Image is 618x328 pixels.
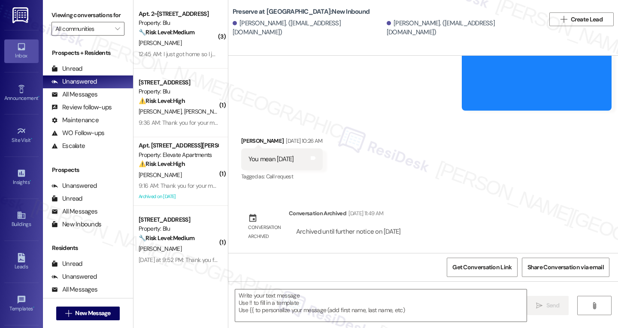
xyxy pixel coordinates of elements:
[241,170,323,183] div: Tagged as:
[51,259,82,268] div: Unread
[51,116,99,125] div: Maintenance
[43,48,133,57] div: Prospects + Residents
[447,258,517,277] button: Get Conversation Link
[452,263,512,272] span: Get Conversation Link
[12,7,30,23] img: ResiDesk Logo
[38,94,39,100] span: •
[43,166,133,175] div: Prospects
[33,304,34,310] span: •
[139,97,185,105] strong: ⚠️ Risk Level: High
[51,207,97,216] div: All Messages
[56,307,120,320] button: New Message
[4,166,39,189] a: Insights •
[536,302,542,309] i: 
[387,19,539,37] div: [PERSON_NAME]. ([EMAIL_ADDRESS][DOMAIN_NAME])
[139,50,464,58] div: 12:45 AM: I just got home so I just saw the work order. Sorry for the confusion. The issue was re...
[591,302,597,309] i: 
[184,108,227,115] span: [PERSON_NAME]
[527,263,604,272] span: Share Conversation via email
[546,301,560,310] span: Send
[30,178,31,184] span: •
[139,39,182,47] span: [PERSON_NAME]
[139,224,218,233] div: Property: Blu
[75,309,110,318] span: New Message
[139,108,184,115] span: [PERSON_NAME]
[55,22,111,36] input: All communities
[139,245,182,253] span: [PERSON_NAME]
[4,39,39,63] a: Inbox
[139,18,218,27] div: Property: Blu
[138,191,219,202] div: Archived on [DATE]
[139,87,218,96] div: Property: Blu
[51,220,101,229] div: New Inbounds
[284,136,322,145] div: [DATE] 10:26 AM
[289,209,346,218] div: Conversation Archived
[139,215,218,224] div: [STREET_ADDRESS]
[31,136,32,142] span: •
[51,194,82,203] div: Unread
[139,78,218,87] div: [STREET_ADDRESS]
[248,223,282,241] div: Conversation archived
[51,77,97,86] div: Unanswered
[248,155,294,164] div: You mean [DATE]
[4,124,39,147] a: Site Visit •
[233,19,385,37] div: [PERSON_NAME]. ([EMAIL_ADDRESS][DOMAIN_NAME])
[266,173,293,180] span: Call request
[560,16,567,23] i: 
[139,141,218,150] div: Apt. [STREET_ADDRESS][PERSON_NAME]
[549,12,614,26] button: Create Lead
[346,209,383,218] div: [DATE] 11:49 AM
[51,9,124,22] label: Viewing conversations for
[139,160,185,168] strong: ⚠️ Risk Level: High
[51,64,82,73] div: Unread
[233,7,370,16] b: Preserve at [GEOGRAPHIC_DATA]: New Inbound
[51,103,112,112] div: Review follow-ups
[115,25,120,32] i: 
[51,272,97,281] div: Unanswered
[139,234,194,242] strong: 🔧 Risk Level: Medium
[241,136,323,148] div: [PERSON_NAME]
[522,258,609,277] button: Share Conversation via email
[469,40,598,104] iframe: Download https://res.cloudinary.com/residesk/image/upload/v1754057382/f18ylzidatwwjvwyhf3d.pdf
[4,292,39,316] a: Templates •
[43,244,133,253] div: Residents
[139,171,182,179] span: [PERSON_NAME]
[51,181,97,190] div: Unanswered
[51,141,85,150] div: Escalate
[139,150,218,159] div: Property: Elevate Apartments
[527,296,569,315] button: Send
[139,9,218,18] div: Apt. 2~[STREET_ADDRESS]
[139,28,194,36] strong: 🔧 Risk Level: Medium
[51,90,97,99] div: All Messages
[295,227,402,236] div: Archived until further notice on [DATE]
[51,285,97,294] div: All Messages
[571,15,603,24] span: Create Lead
[4,250,39,274] a: Leads
[65,310,72,317] i: 
[4,208,39,231] a: Buildings
[51,129,104,138] div: WO Follow-ups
